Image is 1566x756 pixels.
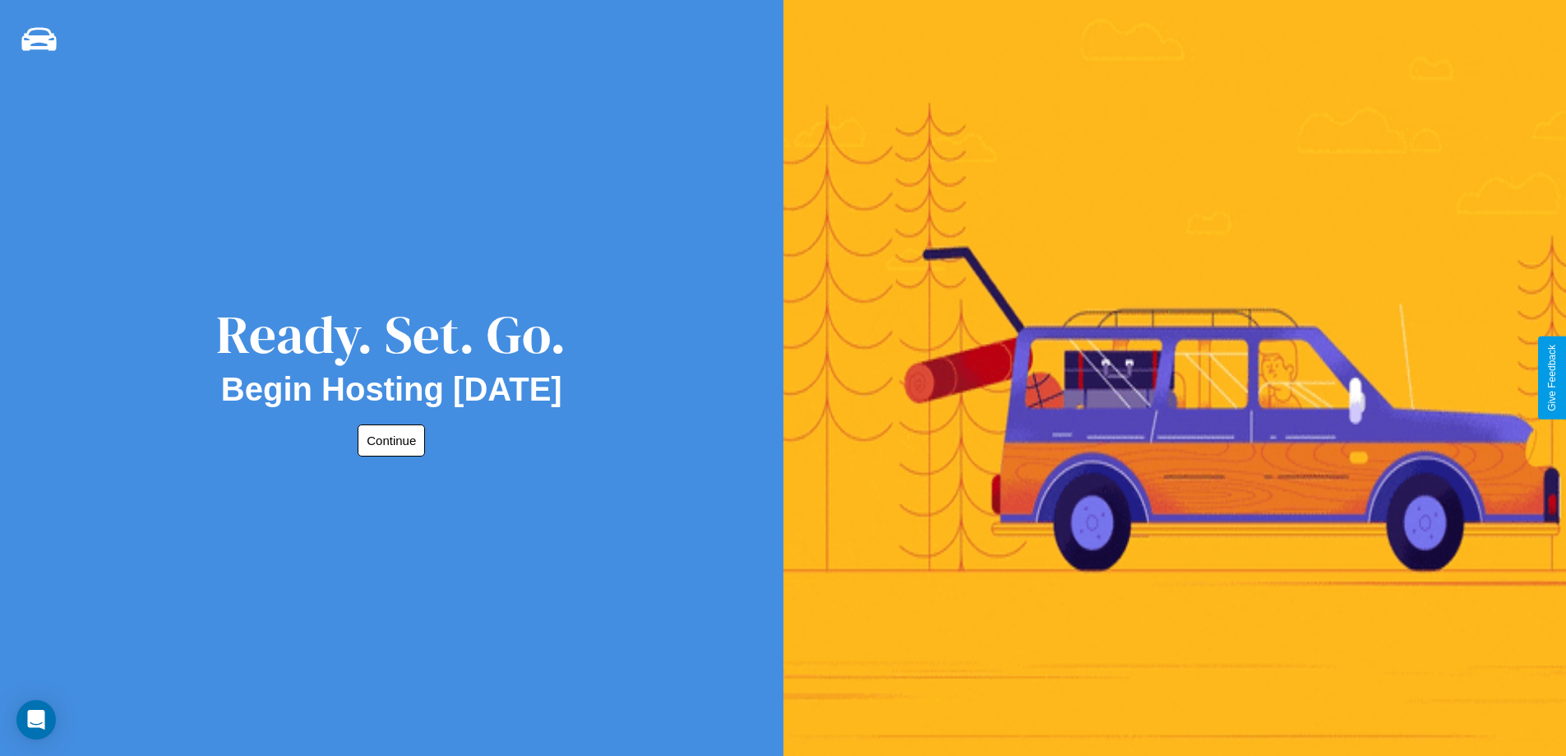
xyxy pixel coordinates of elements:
[1546,345,1558,411] div: Give Feedback
[16,700,56,740] div: Open Intercom Messenger
[216,298,566,371] div: Ready. Set. Go.
[221,371,562,408] h2: Begin Hosting [DATE]
[358,424,425,457] button: Continue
